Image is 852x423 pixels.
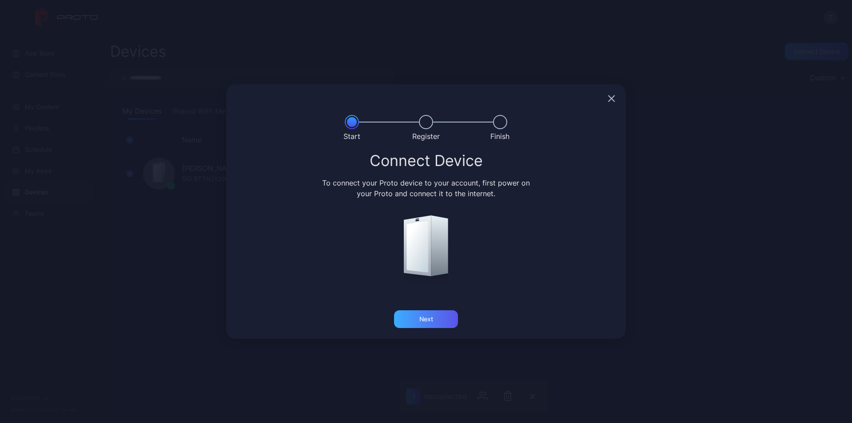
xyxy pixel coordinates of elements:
div: Register [412,131,440,142]
div: Connect Device [237,153,615,169]
div: Next [419,316,433,323]
div: To connect your Proto device to your account, first power on your Proto and connect it to the int... [321,178,532,199]
div: Finish [490,131,509,142]
div: Start [343,131,360,142]
button: Next [394,310,458,328]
